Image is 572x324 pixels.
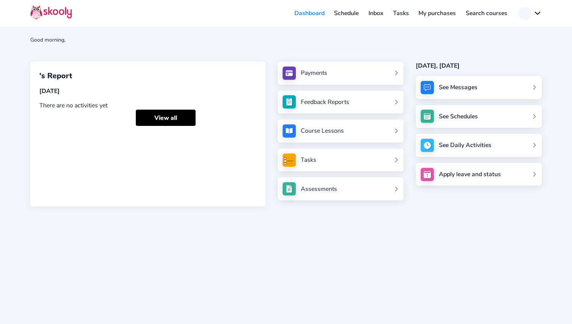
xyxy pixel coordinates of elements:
[283,124,399,138] a: Course Lessons
[283,67,399,80] a: Payments
[364,7,388,19] a: Inbox
[301,156,316,164] div: Tasks
[416,105,542,128] a: See Schedules
[289,7,330,19] a: Dashboard
[283,153,399,167] a: Tasks
[461,7,512,19] a: Search courses
[301,98,349,106] div: Feedback Reports
[39,101,256,110] div: There are no activities yet
[283,182,296,195] img: assessments.jpg
[283,124,296,138] img: courses.jpg
[421,81,434,94] img: messages.jpg
[421,139,434,152] img: activity.jpg
[283,95,296,109] img: see_atten.jpg
[283,95,399,109] a: Feedback Reports
[301,127,344,135] div: Course Lessons
[518,7,542,20] button: chevron down outline
[439,170,501,178] div: Apply leave and status
[301,69,327,77] div: Payments
[283,182,399,195] a: Assessments
[283,67,296,80] img: payments.jpg
[330,7,364,19] a: Schedule
[388,7,414,19] a: Tasks
[283,153,296,167] img: tasksForMpWeb.png
[416,62,542,70] div: [DATE], [DATE]
[439,141,491,149] div: See Daily Activities
[421,110,434,123] img: schedule.jpg
[421,168,434,181] img: apply_leave.jpg
[39,87,256,95] div: [DATE]
[416,134,542,157] a: See Daily Activities
[39,71,72,81] span: 's Report
[416,163,542,186] a: Apply leave and status
[136,110,196,126] a: View all
[439,83,477,91] div: See Messages
[30,36,542,43] div: Good morning,
[30,5,72,20] img: Skooly
[439,112,478,121] div: See Schedules
[413,7,461,19] a: My purchases
[301,185,337,193] div: Assessments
